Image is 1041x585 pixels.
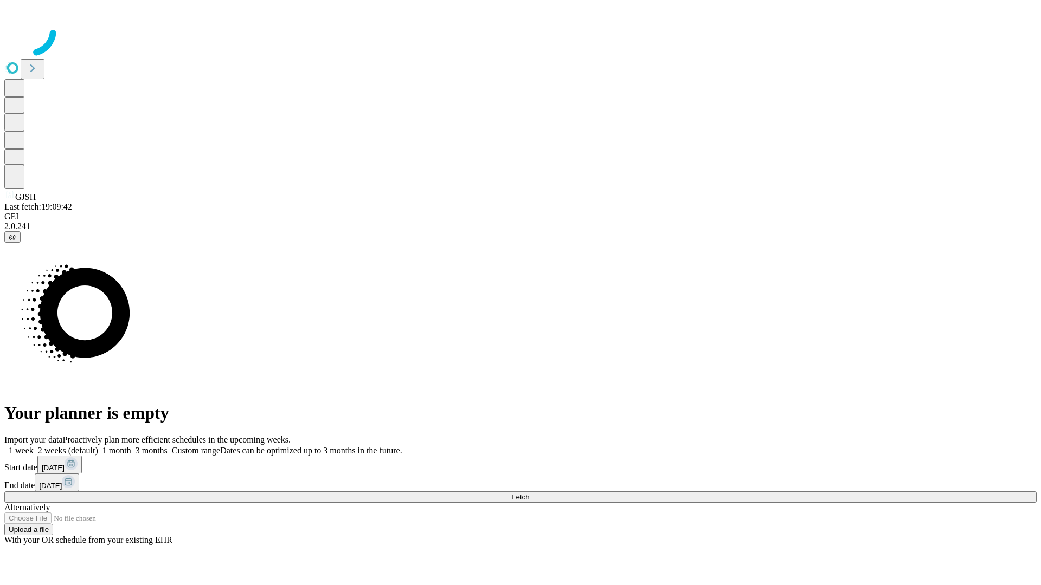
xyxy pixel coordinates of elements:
[4,202,72,211] span: Last fetch: 19:09:42
[4,456,1037,473] div: Start date
[511,493,529,501] span: Fetch
[4,212,1037,222] div: GEI
[172,446,220,455] span: Custom range
[38,446,98,455] span: 2 weeks (default)
[9,233,16,241] span: @
[4,435,63,444] span: Import your data
[4,524,53,535] button: Upload a file
[102,446,131,455] span: 1 month
[42,464,65,472] span: [DATE]
[4,491,1037,503] button: Fetch
[4,535,172,544] span: With your OR schedule from your existing EHR
[35,473,79,491] button: [DATE]
[37,456,82,473] button: [DATE]
[4,222,1037,231] div: 2.0.241
[4,403,1037,423] h1: Your planner is empty
[4,503,50,512] span: Alternatively
[4,231,21,243] button: @
[39,482,62,490] span: [DATE]
[15,192,36,201] span: GJSH
[220,446,402,455] span: Dates can be optimized up to 3 months in the future.
[63,435,291,444] span: Proactively plan more efficient schedules in the upcoming weeks.
[136,446,168,455] span: 3 months
[9,446,34,455] span: 1 week
[4,473,1037,491] div: End date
